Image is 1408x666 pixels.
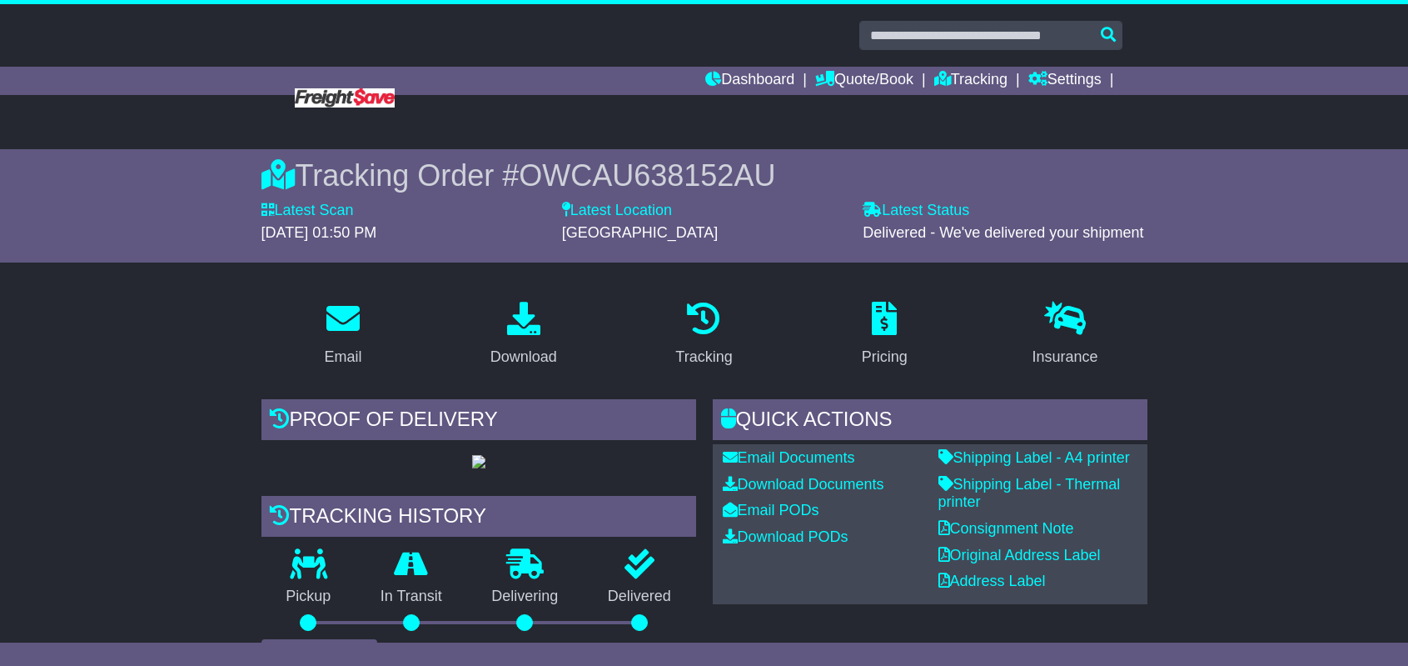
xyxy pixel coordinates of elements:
a: Consignment Note [938,520,1074,537]
p: Delivered [583,588,696,606]
div: Tracking [675,346,732,368]
p: In Transit [356,588,467,606]
span: Delivered - We've delivered your shipment [863,224,1143,241]
a: Original Address Label [938,547,1101,563]
img: GetPodImage [472,455,485,468]
a: Shipping Label - A4 printer [938,449,1130,466]
a: Dashboard [705,67,794,95]
p: Delivering [467,588,584,606]
p: Pickup [261,588,356,606]
a: Email Documents [723,449,855,466]
label: Latest Location [562,202,672,220]
a: Shipping Label - Thermal printer [938,476,1121,511]
a: Email [313,296,372,374]
a: Settings [1028,67,1102,95]
div: Insurance [1032,346,1098,368]
span: [GEOGRAPHIC_DATA] [562,224,718,241]
div: Proof of Delivery [261,399,696,444]
div: Download [490,346,557,368]
span: [DATE] 01:50 PM [261,224,377,241]
div: Pricing [862,346,908,368]
a: Insurance [1022,296,1109,374]
a: Tracking [934,67,1007,95]
a: Email PODs [723,502,819,518]
a: Download Documents [723,476,884,493]
a: Quote/Book [815,67,913,95]
div: Quick Actions [713,399,1147,444]
a: Tracking [664,296,743,374]
label: Latest Scan [261,202,354,220]
a: Pricing [851,296,918,374]
a: Download PODs [723,528,848,545]
img: Freight Save [295,88,395,108]
a: Download [480,296,568,374]
label: Latest Status [863,202,969,220]
span: OWCAU638152AU [519,158,775,193]
div: Tracking history [261,496,696,541]
div: Tracking Order # [261,158,1147,193]
a: Address Label [938,573,1046,589]
div: Email [324,346,361,368]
